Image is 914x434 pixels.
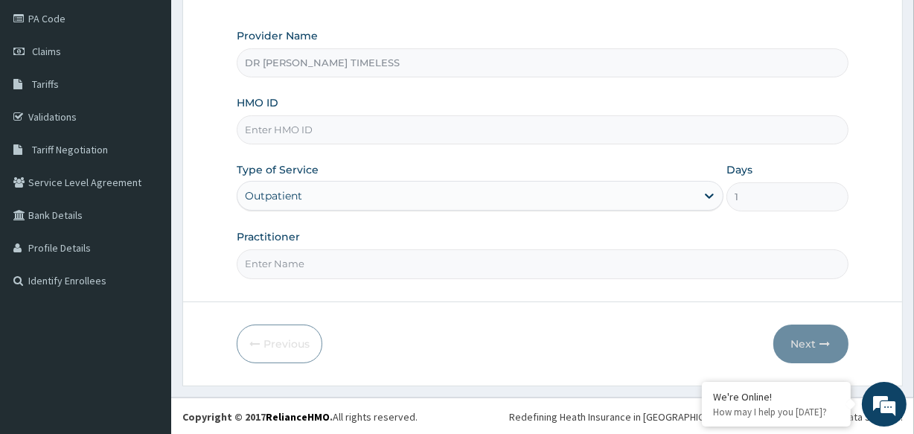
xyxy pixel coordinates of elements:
[237,115,848,144] input: Enter HMO ID
[32,143,108,156] span: Tariff Negotiation
[237,28,318,43] label: Provider Name
[237,162,319,177] label: Type of Service
[237,325,322,363] button: Previous
[773,325,849,363] button: Next
[7,282,284,334] textarea: Type your message and hit 'Enter'
[32,45,61,58] span: Claims
[713,406,840,418] p: How may I help you today?
[32,77,59,91] span: Tariffs
[28,74,60,112] img: d_794563401_company_1708531726252_794563401
[237,249,848,278] input: Enter Name
[77,83,250,103] div: Chat with us now
[726,162,752,177] label: Days
[86,125,205,275] span: We're online!
[237,95,278,110] label: HMO ID
[509,409,903,424] div: Redefining Heath Insurance in [GEOGRAPHIC_DATA] using Telemedicine and Data Science!
[182,410,333,424] strong: Copyright © 2017 .
[237,229,300,244] label: Practitioner
[713,390,840,403] div: We're Online!
[266,410,330,424] a: RelianceHMO
[244,7,280,43] div: Minimize live chat window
